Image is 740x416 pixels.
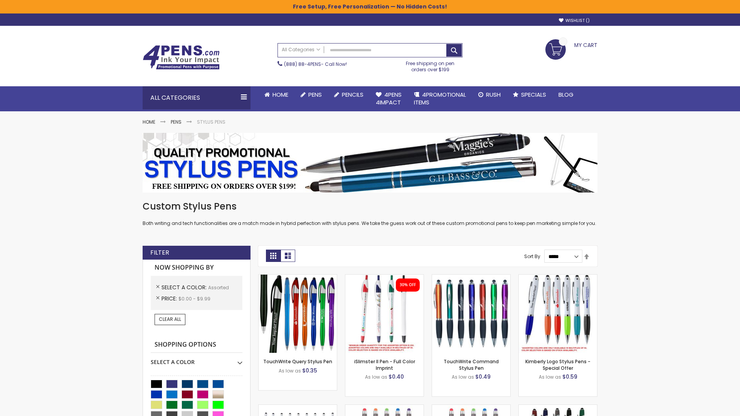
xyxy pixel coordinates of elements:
[266,250,281,262] strong: Grid
[161,295,178,302] span: Price
[398,57,463,73] div: Free shipping on pen orders over $199
[525,358,590,371] a: Kimberly Logo Stylus Pens - Special Offer
[258,86,294,103] a: Home
[354,358,415,371] a: iSlimster II Pen - Full Color Imprint
[263,358,332,365] a: TouchWrite Query Stylus Pen
[150,248,169,257] strong: Filter
[345,275,424,353] img: iSlimster II - Full Color-Assorted
[388,373,404,381] span: $0.40
[294,86,328,103] a: Pens
[143,45,220,70] img: 4Pens Custom Pens and Promotional Products
[472,86,507,103] a: Rush
[558,91,573,99] span: Blog
[452,374,474,380] span: As low as
[259,274,337,281] a: TouchWrite Query Stylus Pen-Assorted
[284,61,321,67] a: (888) 88-4PENS
[143,86,251,109] div: All Categories
[208,284,229,291] span: Assorted
[521,91,546,99] span: Specials
[259,404,337,411] a: Stiletto Advertising Stylus Pens-Assorted
[143,200,597,227] div: Both writing and tech functionalities are a match made in hybrid perfection with stylus pens. We ...
[444,358,499,371] a: TouchWrite Command Stylus Pen
[143,200,597,213] h1: Custom Stylus Pens
[151,337,242,353] strong: Shopping Options
[370,86,408,111] a: 4Pens4impact
[524,253,540,260] label: Sort By
[562,373,577,381] span: $0.59
[486,91,501,99] span: Rush
[279,367,301,374] span: As low as
[143,133,597,193] img: Stylus Pens
[151,260,242,276] strong: Now Shopping by
[408,86,472,111] a: 4PROMOTIONALITEMS
[519,275,597,353] img: Kimberly Logo Stylus Pens-Assorted
[507,86,552,103] a: Specials
[284,61,347,67] span: - Call Now!
[197,119,225,125] strong: Stylus Pens
[519,274,597,281] a: Kimberly Logo Stylus Pens-Assorted
[345,274,424,281] a: iSlimster II - Full Color-Assorted
[475,373,491,381] span: $0.49
[259,275,337,353] img: TouchWrite Query Stylus Pen-Assorted
[432,274,510,281] a: TouchWrite Command Stylus Pen-Assorted
[302,367,317,374] span: $0.35
[161,283,208,291] span: Select A Color
[282,47,320,53] span: All Categories
[432,404,510,411] a: Islander Softy Gel with Stylus - ColorJet Imprint-Assorted
[178,295,210,302] span: $0.00 - $9.99
[519,404,597,411] a: Custom Soft Touch® Metal Pens with Stylus-Assorted
[539,374,561,380] span: As low as
[171,119,182,125] a: Pens
[559,18,590,23] a: Wishlist
[400,282,416,288] div: 30% OFF
[345,404,424,411] a: Islander Softy Gel Pen with Stylus-Assorted
[328,86,370,103] a: Pencils
[365,374,387,380] span: As low as
[272,91,288,99] span: Home
[432,275,510,353] img: TouchWrite Command Stylus Pen-Assorted
[278,44,324,56] a: All Categories
[155,314,185,325] a: Clear All
[143,119,155,125] a: Home
[308,91,322,99] span: Pens
[414,91,466,106] span: 4PROMOTIONAL ITEMS
[552,86,580,103] a: Blog
[342,91,363,99] span: Pencils
[376,91,402,106] span: 4Pens 4impact
[151,353,242,366] div: Select A Color
[159,316,181,322] span: Clear All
